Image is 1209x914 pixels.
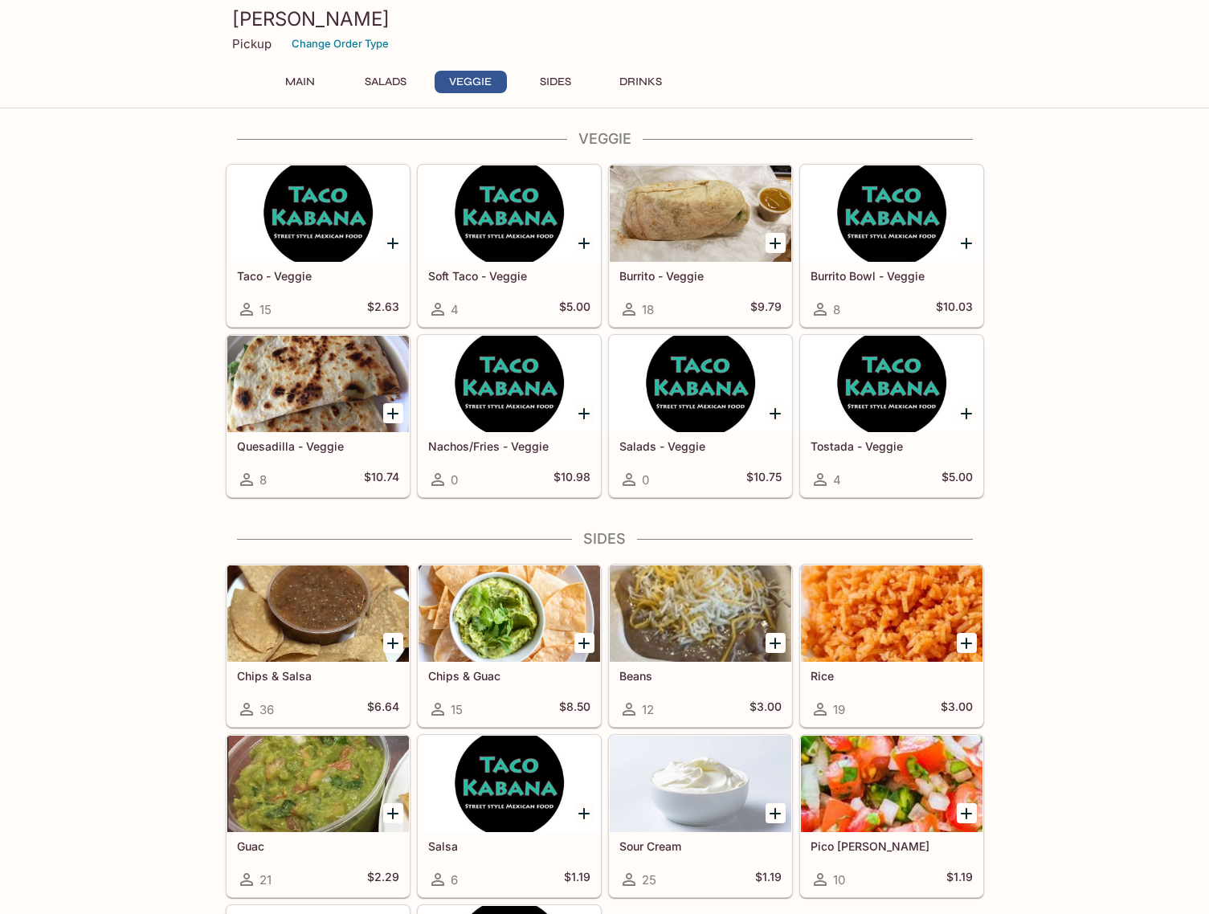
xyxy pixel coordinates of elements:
button: Salads [349,71,422,93]
span: 8 [259,472,267,488]
button: Add Chips & Salsa [383,633,403,653]
h5: $1.19 [946,870,973,889]
span: 36 [259,702,274,717]
a: Soft Taco - Veggie4$5.00 [418,165,601,327]
div: Beans [610,565,791,662]
a: Burrito - Veggie18$9.79 [609,165,792,327]
span: 21 [259,872,272,887]
button: Add Nachos/Fries - Veggie [574,403,594,423]
h5: $1.19 [755,870,782,889]
h5: $5.00 [941,470,973,489]
a: Sour Cream25$1.19 [609,735,792,897]
div: Guac [227,736,409,832]
h5: Pico [PERSON_NAME] [811,839,973,853]
button: Veggie [435,71,507,93]
a: Salsa6$1.19 [418,735,601,897]
button: Add Salads - Veggie [766,403,786,423]
button: Add Beans [766,633,786,653]
a: Rice19$3.00 [800,565,983,727]
span: 18 [642,302,654,317]
div: Burrito - Veggie [610,165,791,262]
a: Beans12$3.00 [609,565,792,727]
span: 15 [451,702,463,717]
h5: Chips & Guac [428,669,590,683]
button: Add Burrito - Veggie [766,233,786,253]
h5: $6.64 [367,700,399,719]
span: 0 [642,472,649,488]
div: Rice [801,565,982,662]
h5: $1.19 [564,870,590,889]
div: Chips & Salsa [227,565,409,662]
div: Tostada - Veggie [801,336,982,432]
span: 4 [451,302,459,317]
a: Chips & Salsa36$6.64 [227,565,410,727]
h5: Beans [619,669,782,683]
a: Nachos/Fries - Veggie0$10.98 [418,335,601,497]
div: Burrito Bowl - Veggie [801,165,982,262]
button: Sides [520,71,592,93]
h5: $10.74 [364,470,399,489]
div: Pico de Gallo [801,736,982,832]
span: 8 [833,302,840,317]
button: Drinks [605,71,677,93]
h5: $2.63 [367,300,399,319]
button: Add Sour Cream [766,803,786,823]
h5: Tostada - Veggie [811,439,973,453]
button: Add Chips & Guac [574,633,594,653]
span: 15 [259,302,272,317]
a: Pico [PERSON_NAME]10$1.19 [800,735,983,897]
h5: Sour Cream [619,839,782,853]
div: Chips & Guac [419,565,600,662]
button: Add Guac [383,803,403,823]
h5: Nachos/Fries - Veggie [428,439,590,453]
div: Nachos/Fries - Veggie [419,336,600,432]
button: Add Taco - Veggie [383,233,403,253]
p: Pickup [232,36,272,51]
h5: Soft Taco - Veggie [428,269,590,283]
span: 4 [833,472,841,488]
a: Taco - Veggie15$2.63 [227,165,410,327]
h5: Burrito - Veggie [619,269,782,283]
h5: Chips & Salsa [237,669,399,683]
a: Chips & Guac15$8.50 [418,565,601,727]
div: Sour Cream [610,736,791,832]
button: Add Pico de Gallo [957,803,977,823]
div: Salads - Veggie [610,336,791,432]
h4: Veggie [226,130,984,148]
a: Salads - Veggie0$10.75 [609,335,792,497]
div: Soft Taco - Veggie [419,165,600,262]
h5: $3.00 [941,700,973,719]
button: Main [264,71,337,93]
span: 19 [833,702,845,717]
div: Quesadilla - Veggie [227,336,409,432]
button: Add Quesadilla - Veggie [383,403,403,423]
h5: Quesadilla - Veggie [237,439,399,453]
h5: Salsa [428,839,590,853]
h5: Taco - Veggie [237,269,399,283]
button: Add Salsa [574,803,594,823]
span: 25 [642,872,656,887]
a: Burrito Bowl - Veggie8$10.03 [800,165,983,327]
div: Salsa [419,736,600,832]
h4: Sides [226,530,984,548]
h5: $3.00 [749,700,782,719]
a: Guac21$2.29 [227,735,410,897]
h5: $8.50 [559,700,590,719]
h5: $5.00 [559,300,590,319]
h5: Salads - Veggie [619,439,782,453]
span: 12 [642,702,654,717]
h5: Rice [811,669,973,683]
h5: Burrito Bowl - Veggie [811,269,973,283]
button: Change Order Type [284,31,396,56]
button: Add Tostada - Veggie [957,403,977,423]
h5: $10.75 [746,470,782,489]
span: 6 [451,872,458,887]
span: 0 [451,472,458,488]
h5: Guac [237,839,399,853]
button: Add Rice [957,633,977,653]
h3: [PERSON_NAME] [232,6,978,31]
h5: $2.29 [367,870,399,889]
a: Tostada - Veggie4$5.00 [800,335,983,497]
h5: $9.79 [750,300,782,319]
span: 10 [833,872,845,887]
